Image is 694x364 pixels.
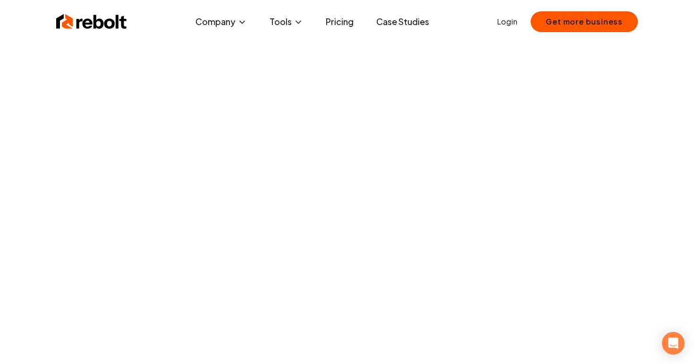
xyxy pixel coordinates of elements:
a: Pricing [318,12,361,31]
a: Login [497,16,517,27]
button: Company [188,12,254,31]
button: Tools [262,12,311,31]
img: Rebolt Logo [56,12,127,31]
div: Open Intercom Messenger [662,332,685,355]
button: Get more business [531,11,638,32]
a: Case Studies [369,12,437,31]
